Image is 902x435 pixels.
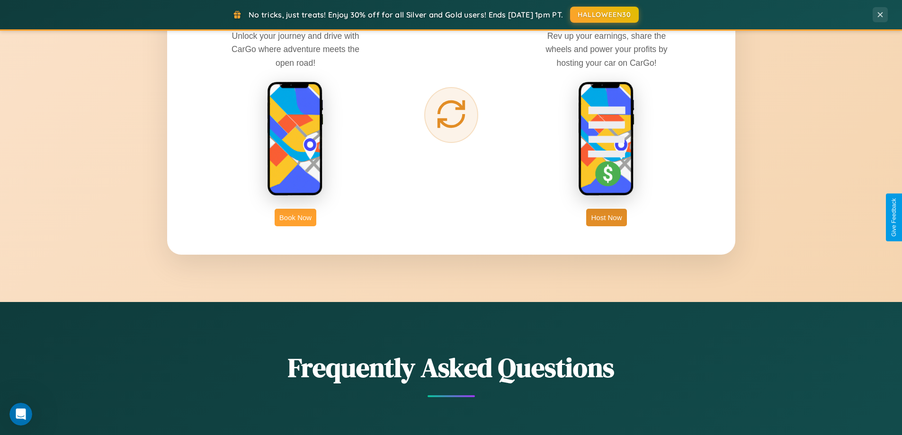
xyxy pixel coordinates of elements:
p: Unlock your journey and drive with CarGo where adventure meets the open road! [224,29,366,69]
button: Book Now [275,209,316,226]
span: No tricks, just treats! Enjoy 30% off for all Silver and Gold users! Ends [DATE] 1pm PT. [249,10,563,19]
button: HALLOWEEN30 [570,7,639,23]
iframe: Intercom live chat [9,403,32,426]
img: host phone [578,81,635,197]
img: rent phone [267,81,324,197]
h2: Frequently Asked Questions [167,349,735,386]
p: Rev up your earnings, share the wheels and power your profits by hosting your car on CarGo! [536,29,678,69]
div: Give Feedback [891,198,897,237]
button: Host Now [586,209,626,226]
